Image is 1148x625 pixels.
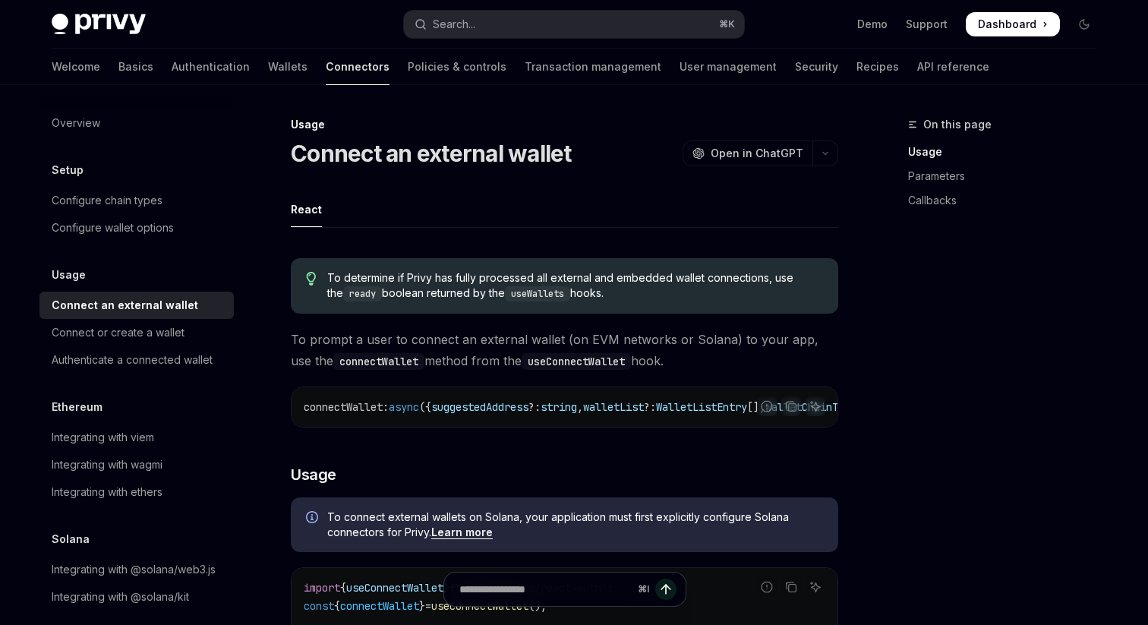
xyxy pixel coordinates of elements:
span: To prompt a user to connect an external wallet (on EVM networks or Solana) to your app, use the m... [291,329,838,371]
a: Connectors [326,49,389,85]
a: Configure chain types [39,187,234,214]
div: Overview [52,114,100,132]
input: Ask a question... [459,573,632,606]
a: Transaction management [525,49,661,85]
a: Wallets [268,49,307,85]
a: Demo [857,17,888,32]
button: Send message [655,579,676,600]
button: Report incorrect code [757,396,777,416]
div: Configure chain types [52,191,162,210]
div: Integrating with ethers [52,483,162,501]
span: WalletListEntry [656,400,747,414]
a: Basics [118,49,153,85]
code: ready [343,286,382,301]
a: Integrating with viem [39,424,234,451]
span: To determine if Privy has fully processed all external and embedded wallet connections, use the b... [327,270,823,301]
a: Support [906,17,948,32]
h5: Ethereum [52,398,102,416]
span: On this page [923,115,992,134]
a: Usage [908,140,1109,164]
span: ?: [644,400,656,414]
a: Recipes [856,49,899,85]
div: Search... [433,15,475,33]
h5: Setup [52,161,84,179]
span: ({ [419,400,431,414]
span: : [383,400,389,414]
code: useConnectWallet [522,353,631,370]
a: API reference [917,49,989,85]
span: [], [747,400,765,414]
a: Authenticate a connected wallet [39,346,234,374]
div: Integrating with viem [52,428,154,447]
a: Integrating with @solana/kit [39,583,234,611]
div: Integrating with @solana/web3.js [52,560,216,579]
code: useWallets [505,286,570,301]
a: Connect an external wallet [39,292,234,319]
a: Integrating with @solana/web3.js [39,556,234,583]
span: walletList [583,400,644,414]
span: , [577,400,583,414]
a: Learn more [431,526,493,539]
span: Dashboard [978,17,1036,32]
span: suggestedAddress [431,400,528,414]
svg: Info [306,511,321,526]
span: string [541,400,577,414]
a: Welcome [52,49,100,85]
span: Open in ChatGPT [711,146,803,161]
span: ⌘ K [719,18,735,30]
div: Integrating with wagmi [52,456,162,474]
div: Usage [291,117,838,132]
button: Ask AI [806,396,825,416]
span: connectWallet [304,400,383,414]
a: Parameters [908,164,1109,188]
a: Connect or create a wallet [39,319,234,346]
span: async [389,400,419,414]
button: Open in ChatGPT [683,140,812,166]
h5: Solana [52,530,90,548]
button: Copy the contents from the code block [781,396,801,416]
div: Configure wallet options [52,219,174,237]
a: Callbacks [908,188,1109,213]
h1: Connect an external wallet [291,140,572,167]
div: React [291,191,322,227]
div: Integrating with @solana/kit [52,588,189,606]
a: Security [795,49,838,85]
a: Dashboard [966,12,1060,36]
code: connectWallet [333,353,424,370]
div: Connect or create a wallet [52,324,184,342]
a: User management [680,49,777,85]
div: Authenticate a connected wallet [52,351,213,369]
span: Usage [291,464,336,485]
a: Configure wallet options [39,214,234,241]
a: Overview [39,109,234,137]
a: Policies & controls [408,49,506,85]
button: Toggle dark mode [1072,12,1096,36]
button: Open search [404,11,744,38]
div: Connect an external wallet [52,296,198,314]
svg: Tip [306,272,317,286]
span: To connect external wallets on Solana, your application must first explicitly configure Solana co... [327,510,823,540]
a: Integrating with ethers [39,478,234,506]
a: Integrating with wagmi [39,451,234,478]
img: dark logo [52,14,146,35]
span: ?: [528,400,541,414]
h5: Usage [52,266,86,284]
a: Authentication [172,49,250,85]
